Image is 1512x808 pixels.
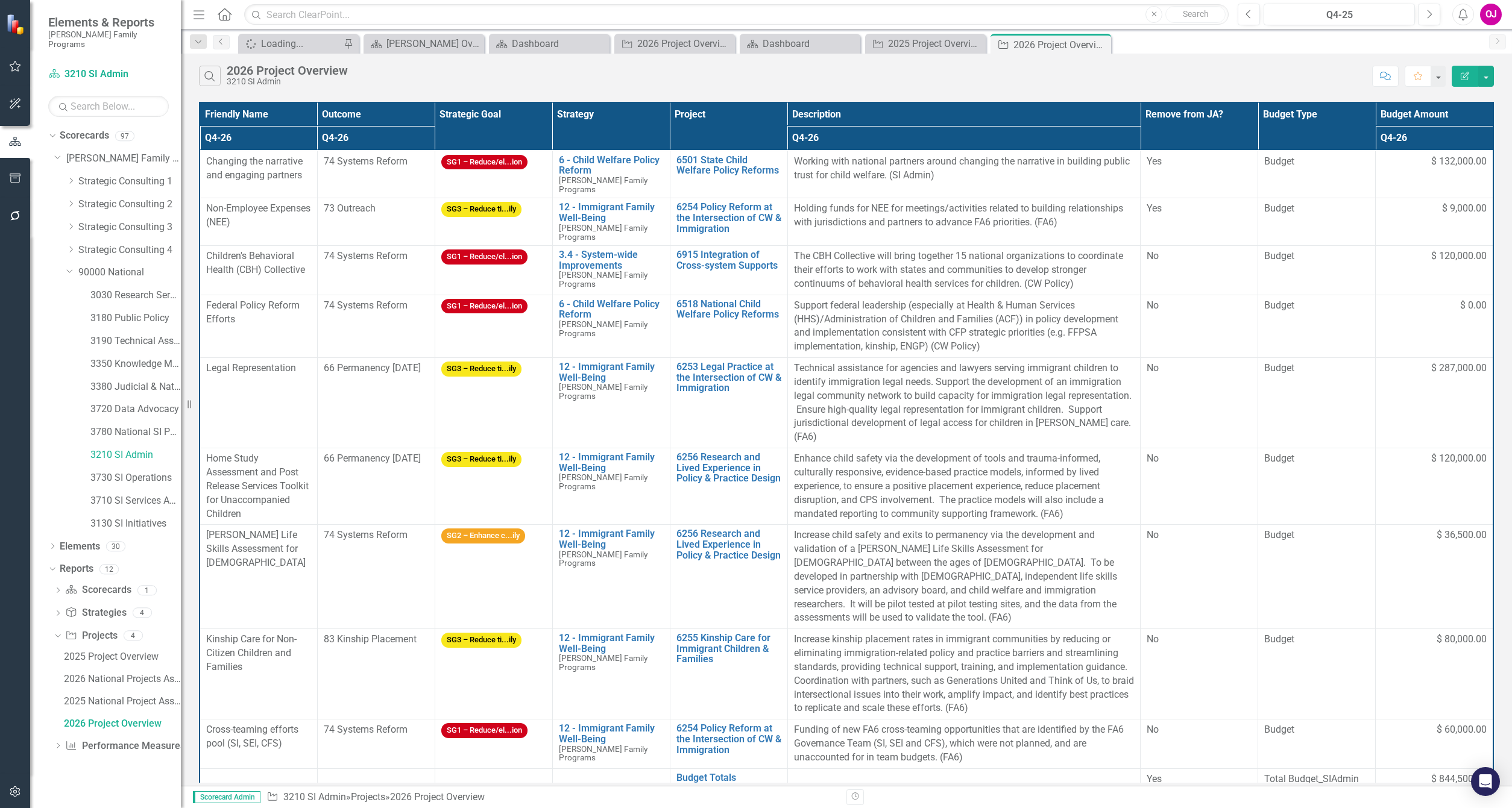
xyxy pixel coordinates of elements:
td: Double-Click to Edit Right Click for Context Menu [670,151,787,198]
a: Loading... [241,36,341,51]
a: 3130 SI Initiatives [90,517,181,531]
span: SG2 – Enhance c...ily [441,528,525,543]
span: Budget [1264,249,1369,263]
td: Double-Click to Edit [1141,448,1258,525]
a: 12 - Immigrant Family Well-Being [559,362,664,383]
span: Yes [1147,773,1162,785]
a: Performance Measures [65,739,184,753]
a: 2026 Project Overview [61,714,181,733]
a: [PERSON_NAME] Family Programs [66,152,181,166]
td: Double-Click to Edit Right Click for Context Menu [670,246,787,295]
a: 2026 National Projects Assessment [61,669,181,689]
span: SG3 – Reduce ti...ily [441,202,521,217]
span: 83 Kinship Placement [324,633,417,645]
a: Reports [60,562,93,576]
a: 6501 State Child Welfare Policy Reforms [676,155,781,176]
td: Double-Click to Edit [1141,358,1258,448]
td: Double-Click to Edit [435,295,552,357]
span: $ 287,000.00 [1431,362,1487,375]
div: 2025 Project Overview [64,651,181,662]
span: Budget [1264,723,1369,737]
button: Q4-25 [1264,4,1415,25]
div: 2026 Project Overview [227,64,348,77]
span: Budget [1264,362,1369,375]
td: Double-Click to Edit [435,198,552,246]
span: $ 60,000.00 [1437,723,1487,737]
span: SG3 – Reduce ti...ily [441,633,521,648]
a: 3780 National SI Partnerships [90,425,181,439]
span: SG3 – Reduce ti...ily [441,452,521,467]
td: Double-Click to Edit Right Click for Context Menu [552,358,670,448]
td: Double-Click to Edit [435,768,552,791]
div: Dashboard [512,36,606,51]
a: 2025 Project Overview [868,36,983,51]
td: Double-Click to Edit [787,448,1140,525]
a: 6254 Policy Reform at the Intersection of CW & Immigration [676,723,781,755]
a: 2025 Project Overview [61,647,181,666]
div: Dashboard [763,36,857,51]
span: No [1147,724,1159,735]
td: Double-Click to Edit [1376,448,1493,525]
p: Increase kinship placement rates in immigrant communities by reducing or eliminating immigration-... [794,633,1134,715]
td: Double-Click to Edit [1258,629,1376,719]
span: $ 36,500.00 [1437,528,1487,542]
a: 3730 SI Operations [90,471,181,485]
div: [PERSON_NAME] Overview [386,36,481,51]
p: Technical assistance for agencies and lawyers serving immigrant children to identify immigration ... [794,362,1134,444]
div: 2025 National Project Assessment [64,696,181,707]
span: [PERSON_NAME] Family Programs [559,223,647,242]
a: Strategic Consulting 1 [78,175,181,189]
a: 12 - Immigrant Family Well-Being [559,452,664,473]
a: 3190 Technical Assistance Unit [90,334,181,348]
a: 2025 National Project Assessment [61,692,181,711]
td: Double-Click to Edit Right Click for Context Menu [670,198,787,246]
a: 2026 Project Overview [617,36,732,51]
td: Double-Click to Edit Right Click for Context Menu [552,151,670,198]
a: 3030 Research Services [90,289,181,302]
div: 1 [137,585,157,595]
a: Scorecards [60,129,109,143]
span: 74 Systems Reform [324,724,408,735]
span: No [1147,362,1159,374]
a: 12 - Immigrant Family Well-Being [559,723,664,744]
span: Yes [1147,155,1162,167]
td: Double-Click to Edit [787,295,1140,357]
span: [PERSON_NAME] Family Programs [559,653,647,672]
span: Home Study Assessment and Post Release Services Toolkit for Unaccompanied Children [206,453,309,519]
td: Double-Click to Edit Right Click for Context Menu [670,525,787,629]
p: Enhance child safety via the development of tools and trauma-informed, culturally responsive, evi... [794,452,1134,521]
span: [PERSON_NAME] Family Programs [559,550,647,568]
td: Double-Click to Edit Right Click for Context Menu [552,295,670,357]
span: No [1147,453,1159,464]
a: 6915 Integration of Cross-system Supports [676,249,781,271]
p: Holding funds for NEE for meetings/activities related to building relationships with jurisdiction... [794,202,1134,230]
div: 2026 Project Overview [1013,37,1108,52]
td: Double-Click to Edit [1258,719,1376,769]
td: Double-Click to Edit [200,198,317,246]
a: 3210 SI Admin [48,67,169,81]
td: Double-Click to Edit [1141,768,1258,791]
a: [PERSON_NAME] Overview [367,36,481,51]
p: Working with national partners around changing the narrative in building public trust for child w... [794,155,1134,183]
a: 3.4 - System-wide Improvements [559,249,664,271]
a: 6253 Legal Practice at the Intersection of CW & Immigration [676,362,781,393]
div: 30 [106,541,125,551]
td: Double-Click to Edit [787,525,1140,629]
td: Double-Click to Edit [787,358,1140,448]
span: Budget [1264,299,1369,313]
td: Double-Click to Edit [1258,295,1376,357]
p: Funding of new FA6 cross-teaming opportunities that are identified by the FA6 Governance Team (SI... [794,723,1134,765]
div: 97 [115,131,134,141]
a: 3180 Public Policy [90,312,181,325]
td: Double-Click to Edit Right Click for Context Menu [552,198,670,246]
a: 6254 Policy Reform at the Intersection of CW & Immigration [676,202,781,234]
span: $ 9,000.00 [1442,202,1487,216]
span: Search [1183,9,1209,19]
td: Double-Click to Edit [1141,246,1258,295]
span: 74 Systems Reform [324,299,408,311]
span: SG3 – Reduce ti...ily [441,362,521,377]
td: Double-Click to Edit [200,525,317,629]
td: Double-Click to Edit Right Click for Context Menu [552,629,670,719]
td: Double-Click to Edit [317,198,435,246]
span: SG1 – Reduce/el...ion [441,723,528,738]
